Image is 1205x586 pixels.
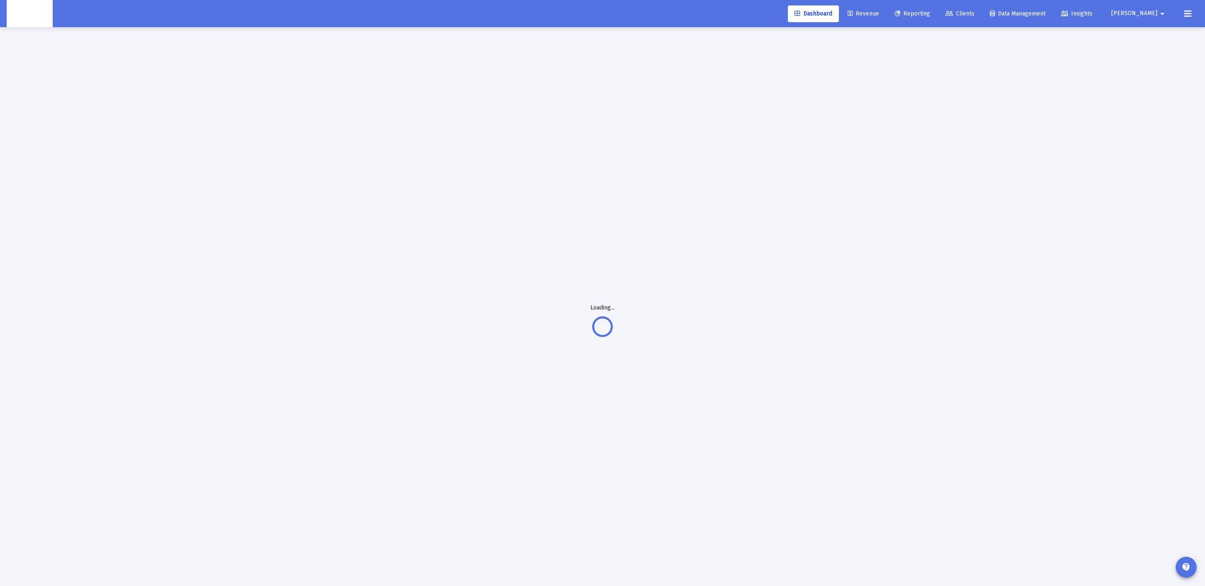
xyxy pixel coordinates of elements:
[939,5,981,22] a: Clients
[1061,10,1092,17] span: Insights
[895,10,930,17] span: Reporting
[983,5,1052,22] a: Data Management
[990,10,1046,17] span: Data Management
[13,5,46,22] img: Dashboard
[841,5,886,22] a: Revenue
[888,5,937,22] a: Reporting
[848,10,879,17] span: Revenue
[795,10,832,17] span: Dashboard
[946,10,974,17] span: Clients
[788,5,839,22] a: Dashboard
[1054,5,1099,22] a: Insights
[1101,5,1177,22] button: [PERSON_NAME]
[1157,5,1167,22] mat-icon: arrow_drop_down
[1181,562,1191,572] mat-icon: contact_support
[1111,10,1157,17] span: [PERSON_NAME]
